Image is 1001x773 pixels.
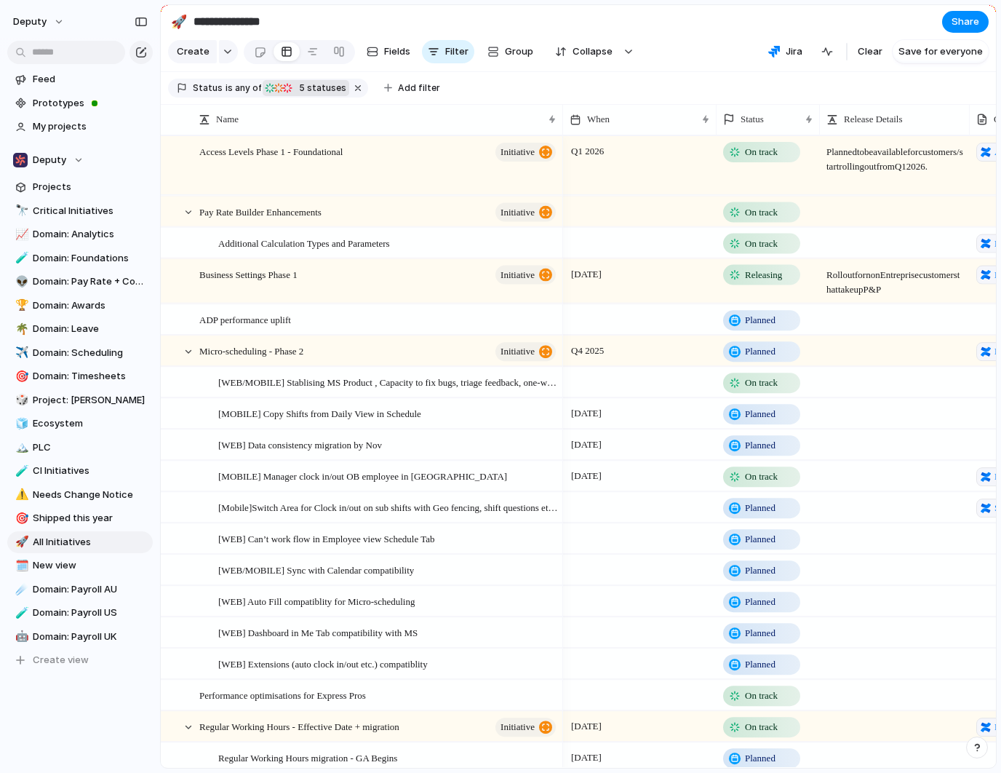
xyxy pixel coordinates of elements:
button: Save for everyone [893,40,989,63]
button: 🤖 [13,630,28,644]
span: Ecosystem [33,416,148,431]
span: Domain: Pay Rate + Compliance [33,274,148,289]
span: Roll out for non Entreprise customers that take up P&P [821,259,969,296]
button: 5 statuses [263,80,349,96]
span: [WEB/MOBILE] Stablising MS Product , Capacity to fix bugs, triage feedback, one-way rollout etc. [218,373,558,390]
span: Pay Rate Builder Enhancements [199,202,322,219]
div: ⚠️ [15,486,25,503]
button: Deputy [7,149,153,171]
span: Planned [745,438,775,453]
span: Jira [786,44,802,59]
div: 🗓️ [15,558,25,574]
button: Jira [762,41,808,63]
span: Save for everyone [898,44,983,59]
span: On track [745,469,778,484]
button: 🚀 [13,535,28,550]
a: ☄️Domain: Payroll AU [7,579,153,600]
div: 🤖 [15,628,25,645]
a: ✈️Domain: Scheduling [7,342,153,364]
span: [DATE] [567,718,605,735]
span: Status [741,112,764,127]
span: PLC [33,440,148,455]
button: Group [480,40,541,63]
span: Create [177,44,210,59]
span: Project: [PERSON_NAME] [33,393,148,408]
a: 🗓️New view [7,555,153,576]
span: Release Details [844,112,903,127]
a: 🔭Critical Initiatives [7,200,153,222]
button: 🎲 [13,393,28,408]
span: Filter [445,44,468,59]
span: [DATE] [567,436,605,453]
a: Feed [7,68,153,90]
a: 🧪Domain: Foundations [7,247,153,269]
a: 🧪Domain: Payroll US [7,602,153,624]
span: Planned [745,657,775,672]
a: 📈Domain: Analytics [7,223,153,245]
div: 🧪 [15,463,25,480]
button: 🏔️ [13,440,28,455]
span: Add filter [398,82,440,95]
span: On track [745,145,778,159]
span: Q4 2025 [567,342,607,360]
span: Deputy [33,153,66,167]
button: deputy [7,10,72,33]
span: Access Levels Phase 1 - Foundational [199,143,343,159]
span: Feed [33,72,148,87]
button: 🏆 [13,298,28,313]
button: ✈️ [13,346,28,360]
span: [WEB] Extensions (auto clock in/out etc.) compatiblity [218,655,428,672]
a: Projects [7,176,153,198]
a: 🚀All Initiatives [7,531,153,553]
span: New view [33,558,148,573]
span: Needs Change Notice [33,488,148,502]
span: initiative [500,202,535,222]
span: Name [216,112,239,127]
span: Domain: Payroll UK [33,630,148,644]
span: Additional Calculation Types and Parameters [218,234,390,250]
span: Critical Initiatives [33,204,148,218]
span: [MOBILE] Manager clock in/out OB employee in [GEOGRAPHIC_DATA] [218,467,507,484]
div: 🎲Project: [PERSON_NAME] [7,389,153,411]
a: ⚠️Needs Change Notice [7,484,153,506]
span: Planned [745,407,775,421]
div: 🧪 [15,605,25,622]
button: Fields [361,40,416,63]
a: Prototypes [7,92,153,114]
span: initiative [500,142,535,162]
span: initiative [500,717,535,737]
button: Add filter [375,78,449,98]
div: 🔭 [15,202,25,219]
span: Prototypes [33,96,148,111]
span: initiative [500,341,535,362]
button: 🧪 [13,606,28,620]
a: 🧊Ecosystem [7,413,153,435]
button: 📈 [13,227,28,242]
div: ☄️ [15,581,25,598]
button: 👽 [13,274,28,289]
span: Create view [33,653,89,667]
button: ☄️ [13,582,28,597]
span: Domain: Payroll AU [33,582,148,597]
span: Projects [33,180,148,194]
div: 🏆 [15,297,25,314]
span: On track [745,236,778,250]
span: Domain: Analytics [33,227,148,242]
div: 🚀 [171,12,187,31]
span: Domain: Leave [33,322,148,336]
span: Regular Working Hours migration - GA Begins [218,749,397,766]
button: Collapse [546,40,620,63]
span: Share [952,15,979,29]
div: 🌴Domain: Leave [7,318,153,340]
span: Shipped this year [33,511,148,526]
span: Domain: Scheduling [33,346,148,360]
button: 🎯 [13,369,28,384]
a: 🏔️PLC [7,437,153,459]
button: ⚠️ [13,488,28,502]
button: initiative [495,718,556,737]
